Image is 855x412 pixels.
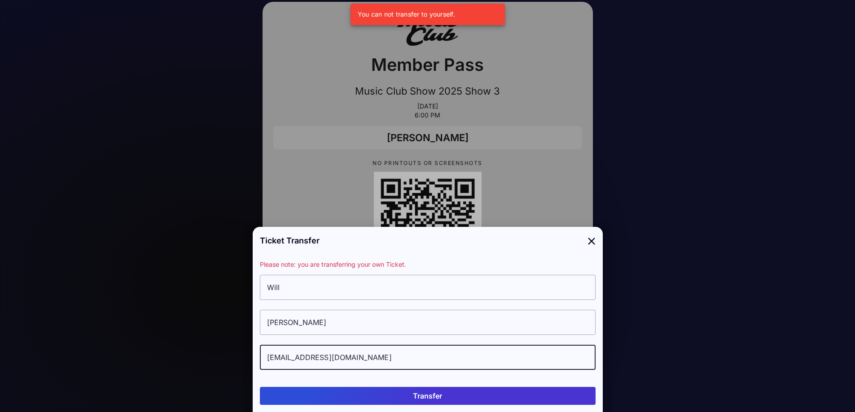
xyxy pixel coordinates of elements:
[260,387,596,405] button: Transfer
[260,310,596,335] input: Last Name*
[260,345,596,370] input: Email Address*
[351,4,505,25] div: You can not transfer to yourself.
[260,234,320,247] span: Ticket Transfer
[260,275,596,300] input: First Name*
[260,260,596,269] div: Please note: you are transferring your own Ticket.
